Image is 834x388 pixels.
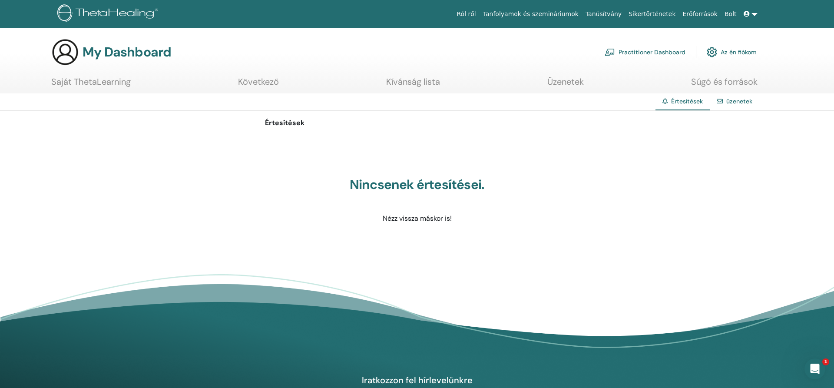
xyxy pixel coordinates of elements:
img: cog.svg [707,45,717,60]
p: Értesítések [265,118,569,128]
a: Sikertörténetek [625,6,679,22]
h4: Iratkozzon fel hírlevelünkre [317,375,517,386]
iframe: Intercom live chat [804,358,825,379]
img: generic-user-icon.jpg [51,38,79,66]
a: Practitioner Dashboard [605,43,685,62]
a: Tanúsítvány [582,6,625,22]
a: Következő [238,76,279,93]
span: 1 [822,358,829,365]
a: Tanfolyamok és szemináriumok [480,6,582,22]
span: Értesítések [671,97,703,105]
h3: My Dashboard [83,44,171,60]
a: Súgó és források [691,76,758,93]
a: Ról ről [453,6,480,22]
a: Saját ThetaLearning [51,76,131,93]
a: Üzenetek [547,76,584,93]
h3: Nincsenek értesítései. [308,177,526,192]
p: Nézz vissza máskor is! [308,213,526,224]
a: Az én fiókom [707,43,757,62]
a: Kívánság lista [386,76,440,93]
img: chalkboard-teacher.svg [605,48,615,56]
a: üzenetek [726,97,752,105]
a: Bolt [721,6,740,22]
img: logo.png [57,4,161,24]
a: Erőforrások [679,6,721,22]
